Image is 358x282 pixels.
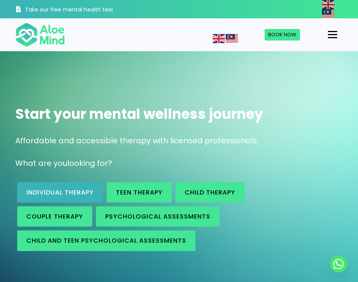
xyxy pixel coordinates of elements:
[330,256,347,272] a: Whatsapp
[322,9,334,18] img: ms
[15,158,67,169] span: What are you
[17,206,92,227] a: Couple therapy
[26,236,186,245] span: Child and Teen Psychological assessments
[26,188,94,197] span: Individual therapy
[25,6,115,14] h3: Take our free mental health test
[96,206,220,227] a: Psychological assessments
[26,212,83,221] span: Couple therapy
[226,34,239,42] a: Malay
[176,182,244,203] a: Child Therapy
[322,0,335,8] a: English
[17,230,195,251] a: Child and Teen Psychological assessments
[67,158,112,169] span: looking for?
[268,31,296,38] span: Book Now
[17,182,103,203] a: Individual therapy
[265,29,300,41] a: Book Now
[322,10,335,17] a: Malay
[213,34,226,42] a: English
[325,28,340,41] button: Menu
[107,182,172,203] a: Teen Therapy
[15,2,115,18] a: Take our free mental health test
[213,34,225,43] img: en
[116,188,163,197] span: Teen Therapy
[185,188,235,197] span: Child Therapy
[105,212,210,221] span: Psychological assessments
[15,22,65,47] img: Aloe mind Logo
[15,135,343,146] p: Affordable and accessible therapy with licensed professionals.
[226,34,238,43] img: ms
[15,104,263,124] span: Start your mental wellness journey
